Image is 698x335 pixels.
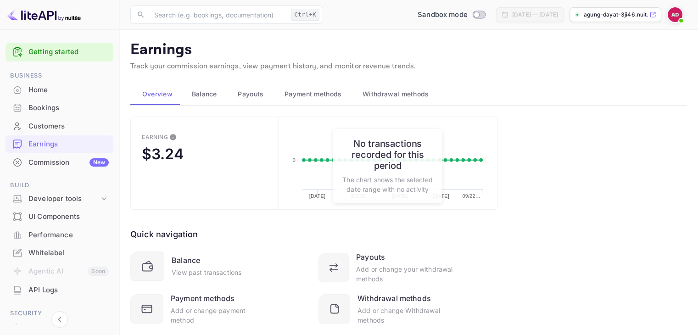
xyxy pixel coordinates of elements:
span: Payouts [238,89,263,100]
div: scrollable auto tabs example [130,83,687,105]
a: Earnings [6,135,113,152]
div: CommissionNew [6,154,113,172]
span: Payment methods [285,89,342,100]
div: Quick navigation [130,228,198,240]
div: Commission [28,157,109,168]
div: Performance [6,226,113,244]
input: Search (e.g. bookings, documentation) [149,6,287,24]
div: Bookings [6,99,113,117]
p: The chart shows the selected date range with no activity [342,175,433,194]
a: Home [6,81,113,98]
div: Add or change your withdrawal methods [356,264,453,284]
div: $3.24 [142,145,184,163]
h6: No transactions recorded for this period [342,138,433,171]
div: Withdrawal methods [357,293,431,304]
p: Track your commission earnings, view payment history, and monitor revenue trends. [130,61,687,72]
img: agung dayat [668,7,682,22]
div: UI Components [28,212,109,222]
button: This is the amount of confirmed commission that will be paid to you on the next scheduled deposit [166,130,180,145]
div: Developer tools [6,191,113,207]
div: Whitelabel [28,248,109,258]
a: Performance [6,226,113,243]
span: Security [6,308,113,318]
a: UI Components [6,208,113,225]
div: Ctrl+K [291,9,319,21]
a: CommissionNew [6,154,113,171]
div: View past transactions [172,268,241,277]
a: Whitelabel [6,244,113,261]
p: Earnings [130,41,687,59]
div: Home [6,81,113,99]
a: API Logs [6,281,113,298]
div: Home [28,85,109,95]
span: Build [6,180,113,190]
div: Switch to Production mode [414,10,489,20]
div: Add or change Withdrawal methods [357,306,453,325]
div: API Logs [6,281,113,299]
div: Customers [28,121,109,132]
div: Whitelabel [6,244,113,262]
text: 09/22… [463,194,481,199]
div: Payment methods [171,293,235,304]
span: Sandbox mode [418,10,468,20]
img: LiteAPI logo [7,7,81,22]
text: [DATE] [433,194,449,199]
text: [DATE] [309,194,325,199]
button: Collapse navigation [51,311,68,328]
span: Withdrawal methods [363,89,429,100]
span: Business [6,71,113,81]
span: Balance [192,89,217,100]
div: New [89,158,109,167]
p: agung-dayat-3ji46.nuit... [584,11,648,19]
div: Earning [142,134,168,140]
div: Getting started [6,43,113,61]
div: Customers [6,117,113,135]
button: EarningThis is the amount of confirmed commission that will be paid to you on the next scheduled ... [130,117,278,210]
div: API Logs [28,285,109,296]
a: Bookings [6,99,113,116]
div: Performance [28,230,109,240]
a: Customers [6,117,113,134]
div: Balance [172,255,200,266]
text: 0 [292,157,295,163]
div: Add or change payment method [171,306,265,325]
div: Earnings [28,139,109,150]
div: [DATE] — [DATE] [512,11,558,19]
div: Bookings [28,103,109,113]
div: Team management [28,322,109,333]
div: Developer tools [28,194,100,204]
span: Overview [142,89,173,100]
a: Getting started [28,47,109,57]
div: UI Components [6,208,113,226]
div: Payouts [356,251,385,262]
div: Earnings [6,135,113,153]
